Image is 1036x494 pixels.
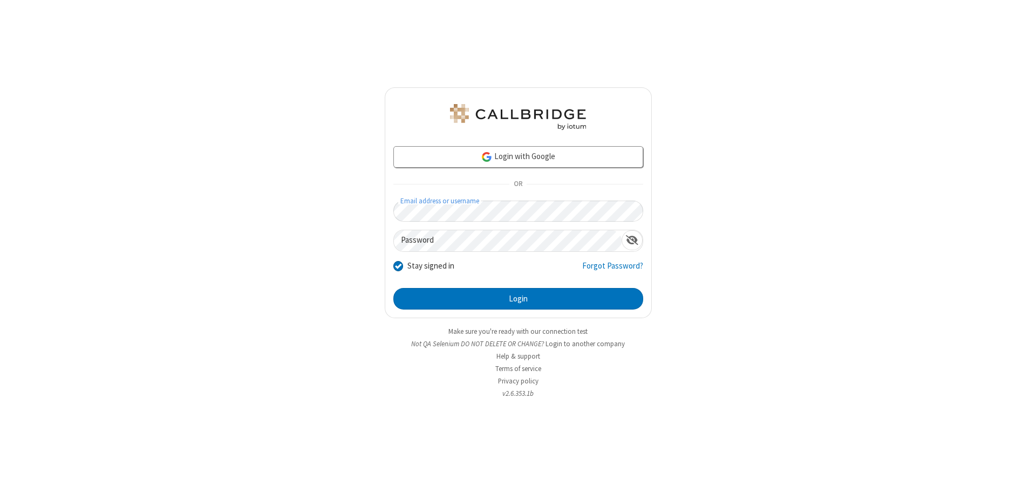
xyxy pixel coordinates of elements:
a: Help & support [496,352,540,361]
label: Stay signed in [407,260,454,272]
input: Email address or username [393,201,643,222]
button: Login to another company [546,339,625,349]
a: Forgot Password? [582,260,643,280]
li: Not QA Selenium DO NOT DELETE OR CHANGE? [385,339,652,349]
a: Login with Google [393,146,643,168]
a: Privacy policy [498,376,539,386]
li: v2.6.353.1b [385,388,652,399]
button: Login [393,288,643,310]
div: Show password [622,230,643,250]
input: Password [394,230,622,251]
a: Make sure you're ready with our connection test [448,327,588,336]
img: google-icon.png [481,151,493,163]
span: OR [509,177,527,192]
a: Terms of service [495,364,541,373]
img: QA Selenium DO NOT DELETE OR CHANGE [448,104,588,130]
